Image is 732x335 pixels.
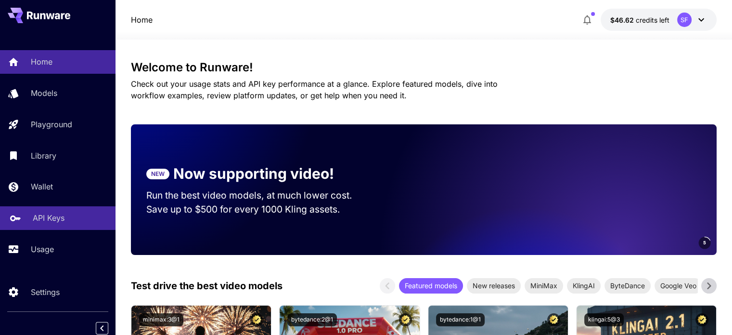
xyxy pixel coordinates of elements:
p: Test drive the best video models [131,279,283,293]
span: New releases [467,281,521,291]
p: Library [31,150,56,161]
p: Settings [31,286,60,298]
div: MiniMax [525,278,563,294]
span: $46.62 [610,16,636,24]
div: Google Veo [655,278,702,294]
p: API Keys [33,212,64,224]
div: KlingAI [567,278,601,294]
button: bytedance:2@1 [287,313,337,326]
a: Home [131,14,153,26]
div: $46.62476 [610,15,669,25]
p: Run the best video models, at much lower cost. [146,188,371,202]
button: Certified Model – Vetted for best performance and includes a commercial license. [399,313,412,326]
p: Playground [31,119,72,130]
div: ByteDance [604,278,651,294]
span: ByteDance [604,281,651,291]
nav: breadcrumb [131,14,153,26]
span: KlingAI [567,281,601,291]
button: klingai:5@3 [584,313,624,326]
p: Models [31,87,57,99]
span: 5 [703,239,706,246]
button: $46.62476SF [601,9,717,31]
span: Featured models [399,281,463,291]
button: Certified Model – Vetted for best performance and includes a commercial license. [695,313,708,326]
button: bytedance:1@1 [436,313,485,326]
p: Home [31,56,52,67]
div: SF [677,13,692,27]
div: Featured models [399,278,463,294]
span: Google Veo [655,281,702,291]
span: credits left [636,16,669,24]
p: Save up to $500 for every 1000 Kling assets. [146,202,371,216]
button: minimax:3@1 [139,313,183,326]
span: MiniMax [525,281,563,291]
p: Usage [31,243,54,255]
button: Certified Model – Vetted for best performance and includes a commercial license. [250,313,263,326]
button: Collapse sidebar [96,322,108,335]
span: Check out your usage stats and API key performance at a glance. Explore featured models, dive int... [131,79,498,100]
p: Now supporting video! [173,163,334,185]
button: Certified Model – Vetted for best performance and includes a commercial license. [547,313,560,326]
h3: Welcome to Runware! [131,61,717,74]
p: Wallet [31,181,53,192]
div: New releases [467,278,521,294]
